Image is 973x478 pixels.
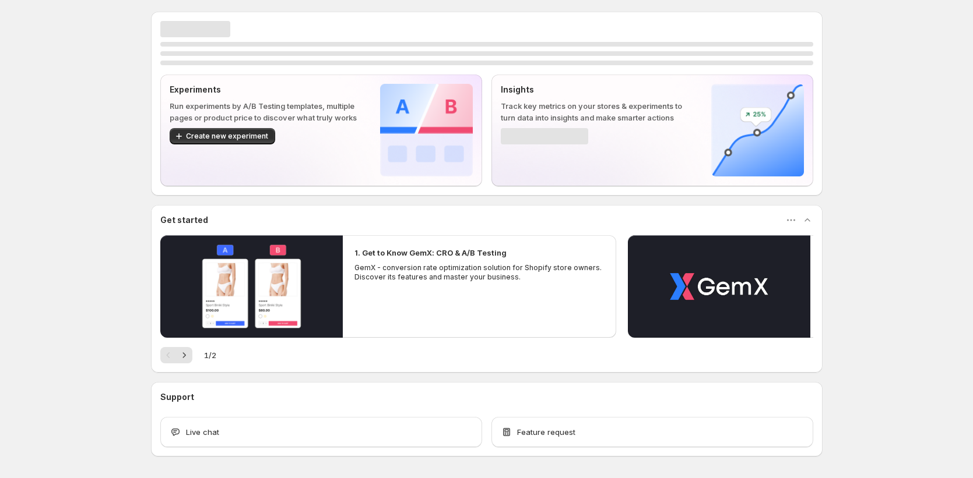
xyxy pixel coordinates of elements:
p: Insights [501,84,693,95]
h3: Support [160,391,194,403]
p: Track key metrics on your stores & experiments to turn data into insights and make smarter actions [501,100,693,123]
button: Next [176,347,192,363]
span: Feature request [517,426,575,438]
button: Play video [160,235,343,338]
nav: Pagination [160,347,192,363]
p: Run experiments by A/B Testing templates, multiple pages or product price to discover what truly ... [170,100,361,123]
p: GemX - conversion rate optimization solution for Shopify store owners. Discover its features and ... [354,263,605,282]
button: Play video [628,235,810,338]
span: 1 / 2 [204,349,216,361]
h2: 1. Get to Know GemX: CRO & A/B Testing [354,247,507,259]
span: Create new experiment [186,132,268,141]
p: Experiments [170,84,361,95]
img: Insights [711,84,804,176]
button: Create new experiment [170,128,275,144]
img: Experiments [380,84,473,176]
h3: Get started [160,214,208,226]
span: Live chat [186,426,219,438]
